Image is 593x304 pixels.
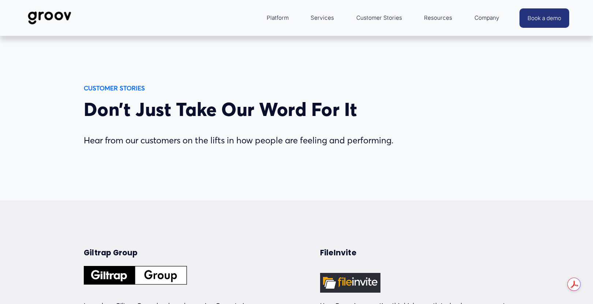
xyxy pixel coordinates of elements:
strong: FileInvite [320,248,356,258]
a: folder dropdown [471,9,503,27]
span: Resources [424,13,452,23]
a: Book a demo [519,8,569,28]
strong: Giltrap Group [84,248,138,258]
span: Company [474,13,499,23]
a: Customer Stories [353,9,406,27]
strong: CUSTOMER STORIES [84,84,145,92]
img: Groov | Workplace Science Platform | Unlock Performance | Drive Results [24,6,75,30]
p: Hear from our customers on the lifts in how people are feeling and performing. [84,133,466,149]
a: folder dropdown [420,9,456,27]
span: Platform [267,13,289,23]
a: Services [307,9,338,27]
h2: Don’t Just Take Our Word For It [84,98,466,120]
a: folder dropdown [263,9,292,27]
